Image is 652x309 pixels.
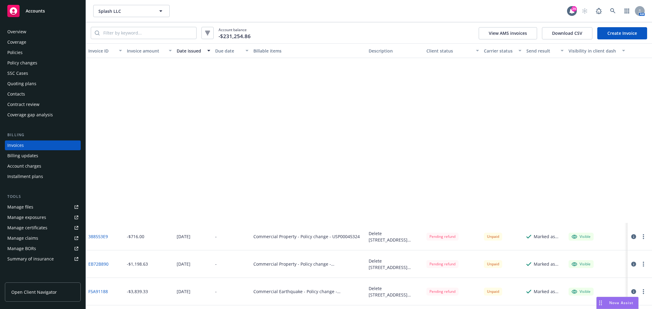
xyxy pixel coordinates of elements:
div: Policies [7,48,23,57]
div: Due date [215,48,242,54]
button: Carrier status [481,43,524,58]
div: Pending refund [426,233,459,240]
a: Overview [5,27,81,37]
div: Delete [STREET_ADDRESS] Locations Eff [DATE] [369,285,422,298]
span: Open Client Navigator [11,289,57,295]
div: Coverage [7,37,26,47]
div: Date issued [177,48,204,54]
div: -$3,839.33 [127,288,148,295]
div: Commercial Property - Policy change - B128416688W24 [253,261,364,267]
svg: Search [95,31,100,35]
button: Invoice amount [124,43,174,58]
a: EB72B890 [88,261,109,267]
div: Unpaid [484,260,502,268]
a: Installment plans [5,172,81,181]
div: [DATE] [177,233,190,240]
div: Unpaid [484,233,502,240]
div: Billing updates [7,151,38,161]
button: Date issued [174,43,213,58]
div: Overview [7,27,26,37]
div: Pending refund [426,288,459,295]
div: Visible [572,234,591,239]
a: Manage exposures [5,213,81,222]
span: Account balance [219,27,251,38]
div: Commercial Earthquake - Policy change - 42PRP00043811 [253,288,364,295]
a: Switch app [621,5,633,17]
span: Accounts [26,9,45,13]
div: Manage certificates [7,223,47,233]
button: Visibility in client dash [566,43,628,58]
a: Summary of insurance [5,254,81,264]
div: Contract review [7,100,39,109]
div: 29 [571,6,577,12]
div: -$716.00 [127,233,144,240]
a: Contacts [5,89,81,99]
span: Nova Assist [609,300,633,305]
div: Visible [572,289,591,294]
div: [DATE] [177,288,190,295]
div: Billable items [253,48,364,54]
button: View AMS invoices [479,27,537,39]
div: Summary of insurance [7,254,54,264]
button: Nova Assist [596,297,639,309]
a: Policy changes [5,58,81,68]
a: Report a Bug [593,5,605,17]
div: Coverage gap analysis [7,110,53,120]
div: Billing [5,132,81,138]
div: Installment plans [7,172,43,181]
a: Create Invoice [597,27,647,39]
div: Delete [STREET_ADDRESS] Locations Eff [DATE] [369,230,422,243]
a: Start snowing [579,5,591,17]
div: Marked as sent [534,261,564,267]
a: Account charges [5,161,81,171]
div: Drag to move [597,297,604,309]
div: [DATE] [177,261,190,267]
button: Client status [424,43,482,58]
div: Marked as sent [534,233,564,240]
a: Manage files [5,202,81,212]
div: Manage claims [7,233,38,243]
div: Tools [5,194,81,200]
div: Unpaid [484,288,502,295]
a: Invoices [5,140,81,150]
div: Policy changes [7,58,37,68]
a: Coverage [5,37,81,47]
div: Analytics hub [5,276,81,282]
div: Invoice ID [88,48,115,54]
div: Delete [STREET_ADDRESS] Locations Eff [DATE] [369,258,422,271]
button: Due date [213,43,251,58]
div: Marked as sent [534,288,564,295]
a: Manage certificates [5,223,81,233]
button: Send result [524,43,566,58]
div: Description [369,48,422,54]
div: Pending refund [426,260,459,268]
a: 388553E9 [88,233,108,240]
div: Account charges [7,161,41,171]
div: Carrier status [484,48,514,54]
a: F5A91188 [88,288,108,295]
button: Download CSV [542,27,592,39]
div: Contacts [7,89,25,99]
button: Splash LLC [93,5,170,17]
button: Billable items [251,43,366,58]
div: Manage files [7,202,33,212]
div: Invoice amount [127,48,165,54]
a: Contract review [5,100,81,109]
div: Invoices [7,140,24,150]
div: Manage exposures [7,213,46,222]
a: Search [607,5,619,17]
span: -$231,254.86 [219,32,251,40]
div: Visibility in client dash [569,48,618,54]
div: Send result [526,48,557,54]
span: Splash LLC [98,8,151,14]
button: Invoice ID [86,43,124,58]
a: Manage BORs [5,244,81,253]
input: Filter by keyword... [100,27,196,39]
a: Billing updates [5,151,81,161]
div: - [215,261,217,267]
button: Description [366,43,424,58]
div: Commercial Property - Policy change - USP00045324 [253,233,360,240]
a: Coverage gap analysis [5,110,81,120]
a: SSC Cases [5,68,81,78]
